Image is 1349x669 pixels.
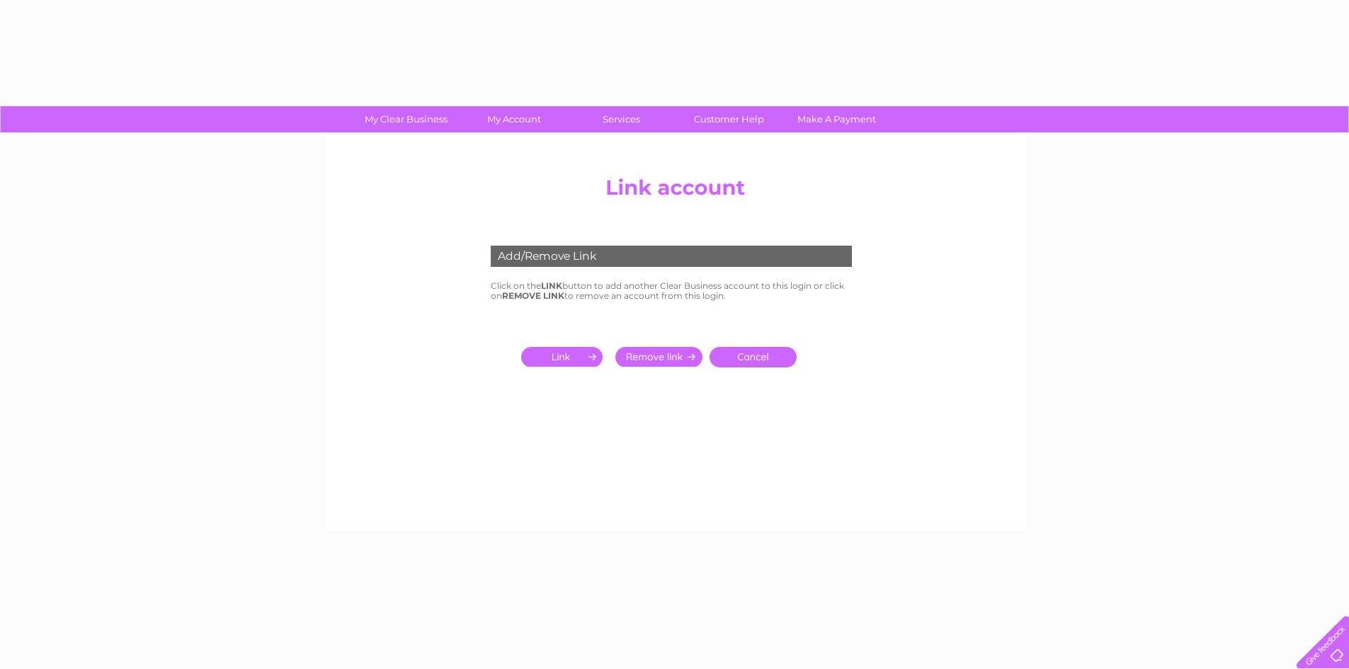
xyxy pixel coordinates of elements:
[615,347,702,367] input: Submit
[778,106,895,132] a: Make A Payment
[487,278,863,304] td: Click on the button to add another Clear Business account to this login or click on to remove an ...
[563,106,680,132] a: Services
[710,347,797,367] a: Cancel
[521,347,608,367] input: Submit
[671,106,787,132] a: Customer Help
[348,106,465,132] a: My Clear Business
[491,246,852,267] div: Add/Remove Link
[502,290,564,301] b: REMOVE LINK
[455,106,572,132] a: My Account
[541,280,562,291] b: LINK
